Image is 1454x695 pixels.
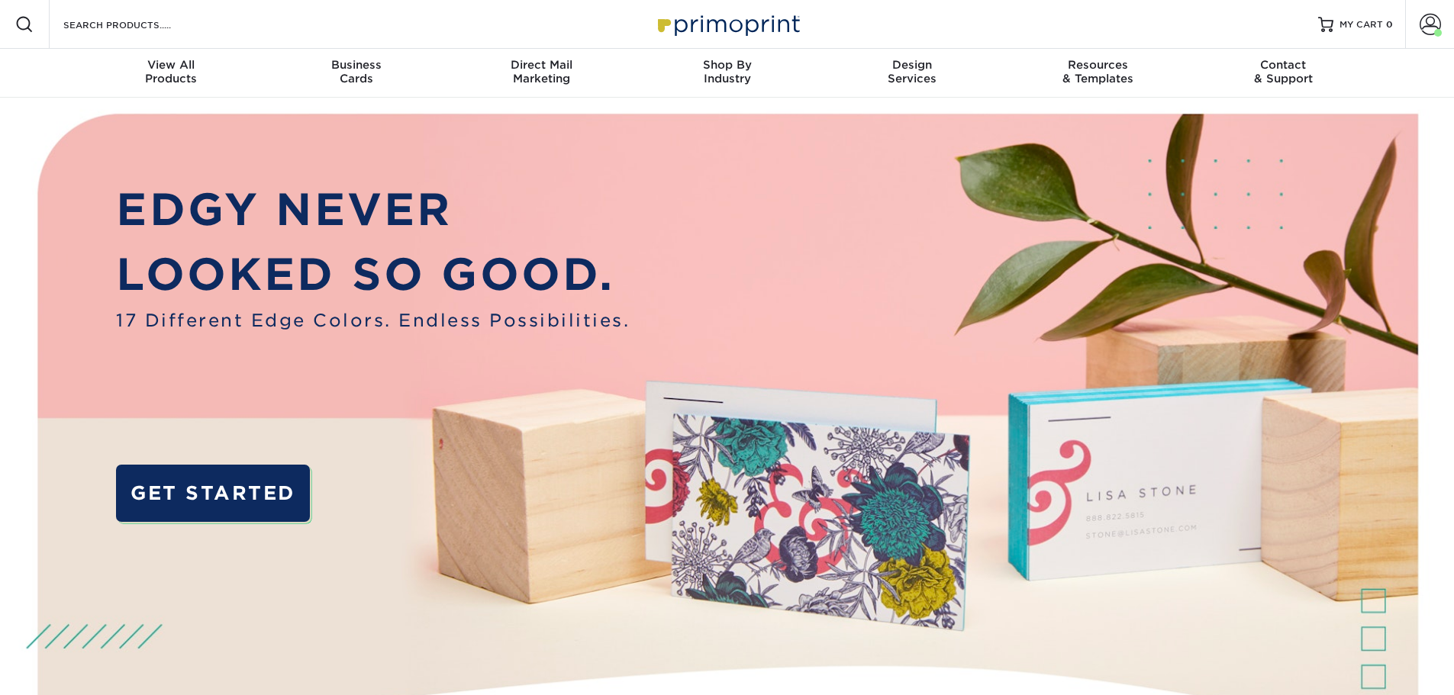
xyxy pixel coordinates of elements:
input: SEARCH PRODUCTS..... [62,15,211,34]
div: Industry [634,58,820,85]
div: Marketing [449,58,634,85]
a: Resources& Templates [1005,49,1191,98]
a: Contact& Support [1191,49,1376,98]
span: Design [820,58,1005,72]
span: 0 [1386,19,1393,30]
div: Services [820,58,1005,85]
span: Direct Mail [449,58,634,72]
img: Primoprint [651,8,804,40]
p: EDGY NEVER [116,177,630,243]
div: Products [79,58,264,85]
a: DesignServices [820,49,1005,98]
span: 17 Different Edge Colors. Endless Possibilities. [116,307,630,333]
div: & Support [1191,58,1376,85]
a: View AllProducts [79,49,264,98]
span: View All [79,58,264,72]
span: Resources [1005,58,1191,72]
a: Direct MailMarketing [449,49,634,98]
span: Business [263,58,449,72]
span: Contact [1191,58,1376,72]
div: Cards [263,58,449,85]
a: BusinessCards [263,49,449,98]
div: & Templates [1005,58,1191,85]
span: MY CART [1340,18,1383,31]
span: Shop By [634,58,820,72]
p: LOOKED SO GOOD. [116,242,630,307]
a: GET STARTED [116,465,309,522]
a: Shop ByIndustry [634,49,820,98]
